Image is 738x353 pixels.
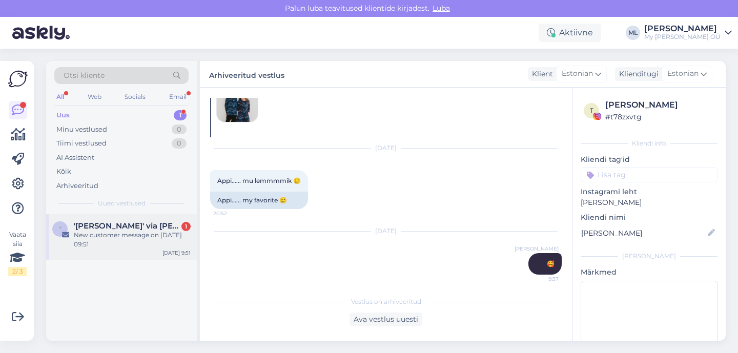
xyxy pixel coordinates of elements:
div: Kliendi info [581,139,717,148]
div: Ava vestlus uuesti [350,313,422,326]
div: Kõik [56,167,71,177]
div: My [PERSON_NAME] OÜ [644,33,721,41]
div: AI Assistent [56,153,94,163]
span: Vestlus on arhiveeritud [351,297,421,306]
div: 1 [181,222,191,231]
span: Luba [429,4,453,13]
span: 9:37 [520,275,559,283]
div: 0 [172,138,187,149]
div: 2 / 3 [8,267,27,276]
div: Arhiveeritud [56,181,98,191]
span: Uued vestlused [98,199,146,208]
div: 1 [174,110,187,120]
img: attachment [217,81,258,122]
div: All [54,90,66,103]
div: [DATE] [210,226,562,236]
a: [PERSON_NAME]My [PERSON_NAME] OÜ [644,25,732,41]
span: 'Simone De Ruosi' via Stella Bredenist [74,221,180,231]
p: Kliendi nimi [581,212,717,223]
div: [DATE] [210,143,562,153]
div: [PERSON_NAME] [605,99,714,111]
span: Otsi kliente [64,70,105,81]
p: [PERSON_NAME] [581,197,717,208]
input: Lisa tag [581,167,717,182]
div: Uus [56,110,70,120]
div: 0 [172,124,187,135]
label: Arhiveeritud vestlus [209,67,284,81]
div: Socials [122,90,148,103]
span: Estonian [667,68,699,79]
div: Email [167,90,189,103]
span: 20:52 [213,210,252,217]
span: Estonian [562,68,593,79]
img: Askly Logo [8,69,28,89]
div: Klienditugi [615,69,659,79]
div: [PERSON_NAME] [581,252,717,261]
div: Aktiivne [539,24,601,42]
p: Instagrami leht [581,186,717,197]
div: Appi...... my favorite 🥲 [210,192,308,209]
span: Appi...... mu lemmmmik 🥲 [217,177,301,184]
div: [DATE] 9:51 [162,249,191,257]
div: Web [86,90,104,103]
div: Klient [528,69,553,79]
div: [PERSON_NAME] [644,25,721,33]
span: ' [59,225,60,233]
span: 🥰 [547,260,555,267]
div: Vaata siia [8,230,27,276]
div: Minu vestlused [56,124,107,135]
div: # t78zxvtg [605,111,714,122]
span: t [590,107,593,114]
input: Lisa nimi [581,227,706,239]
div: ML [626,26,640,40]
p: Kliendi tag'id [581,154,717,165]
div: New customer message on [DATE] 09:51 [74,231,191,249]
p: Märkmed [581,267,717,278]
div: Tiimi vestlused [56,138,107,149]
span: [PERSON_NAME] [515,245,559,253]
